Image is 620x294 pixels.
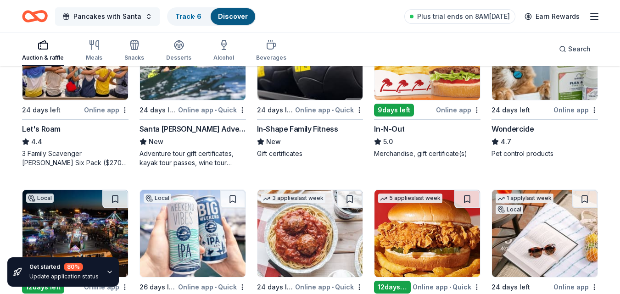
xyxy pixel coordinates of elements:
button: Search [552,40,598,58]
div: Auction & raffle [22,54,64,61]
a: Home [22,6,48,27]
a: Earn Rewards [519,8,585,25]
span: New [266,136,281,147]
a: Image for Santa Barbara Adventure CompanyLocal24 days leftOnline app•QuickSanta [PERSON_NAME] Adv... [140,12,246,167]
a: Image for In-N-OutTop rated3 applieslast week9days leftOnline appIn-N-Out5.0Merchandise, gift cer... [374,12,480,158]
div: 3 applies last week [261,194,325,203]
button: Snacks [124,36,144,66]
a: Discover [218,12,248,20]
div: Adventure tour gift certificates, kayak tour passes, wine tour passes, and outdoor experience vou... [140,149,246,167]
span: • [215,106,217,114]
div: In-N-Out [374,123,404,134]
img: Image for Coronado Brewing [140,190,246,277]
div: 5 applies last week [378,194,442,203]
button: Pancakes with Santa [55,7,160,26]
span: • [215,283,217,291]
div: 24 days left [492,282,530,293]
div: 26 days left [140,282,176,293]
span: New [149,136,163,147]
button: Desserts [166,36,191,66]
div: In-Shape Family Fitness [257,123,338,134]
div: Gift certificates [257,149,363,158]
div: Online app [553,281,598,293]
div: 24 days left [257,282,294,293]
a: Image for Let's Roam1 applylast week24 days leftOnline appLet's Roam4.43 Family Scavenger [PERSON... [22,12,128,167]
span: 5.0 [383,136,393,147]
span: Search [568,44,591,55]
span: 4.7 [501,136,511,147]
div: Update application status [29,273,99,280]
div: Merchandise, gift certificate(s) [374,149,480,158]
div: Online app Quick [413,281,480,293]
a: Track· 6 [175,12,201,20]
div: Let's Roam [22,123,61,134]
a: Image for Wondercide1 applylast week24 days leftOnline appWondercide4.7Pet control products [492,12,598,158]
div: Meals [86,54,102,61]
span: 4.4 [31,136,42,147]
img: Image for The Resort at Pelican Hill [492,190,598,277]
div: Snacks [124,54,144,61]
div: Wondercide [492,123,534,134]
button: Meals [86,36,102,66]
button: Track· 6Discover [167,7,256,26]
div: Online app Quick [295,281,363,293]
a: Plus trial ends on 8AM[DATE] [404,9,515,24]
div: Local [144,194,171,203]
div: 9 days left [374,104,414,116]
div: 80 % [64,263,83,271]
div: Local [496,205,523,214]
div: 24 days left [257,105,294,116]
div: 3 Family Scavenger [PERSON_NAME] Six Pack ($270 Value), 2 Date Night Scavenger [PERSON_NAME] Two ... [22,149,128,167]
span: • [332,283,334,291]
div: Get started [29,263,99,271]
div: 24 days left [140,105,176,116]
div: Online app [84,104,128,116]
div: 1 apply last week [496,194,553,203]
button: Beverages [256,36,286,66]
img: Image for The Old Spaghetti Factory [257,190,363,277]
span: Pancakes with Santa [73,11,141,22]
div: Pet control products [492,149,598,158]
button: Auction & raffle [22,36,64,66]
div: Online app Quick [178,104,246,116]
div: Online app Quick [178,281,246,293]
div: Beverages [256,54,286,61]
span: • [449,283,451,291]
span: Plus trial ends on 8AM[DATE] [417,11,510,22]
div: Online app Quick [295,104,363,116]
div: 24 days left [22,105,61,116]
div: Santa [PERSON_NAME] Adventure Company [140,123,246,134]
span: • [332,106,334,114]
img: Image for California State Fair [22,190,128,277]
div: Alcohol [213,54,234,61]
div: 24 days left [492,105,530,116]
div: Desserts [166,54,191,61]
div: Online app [436,104,480,116]
a: Image for In-Shape Family FitnessLocal24 days leftOnline app•QuickIn-Shape Family FitnessNewGift ... [257,12,363,158]
div: Local [26,194,54,203]
div: 12 days left [374,281,411,294]
button: Alcohol [213,36,234,66]
img: Image for KBP Foods [374,190,480,277]
div: Online app [553,104,598,116]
